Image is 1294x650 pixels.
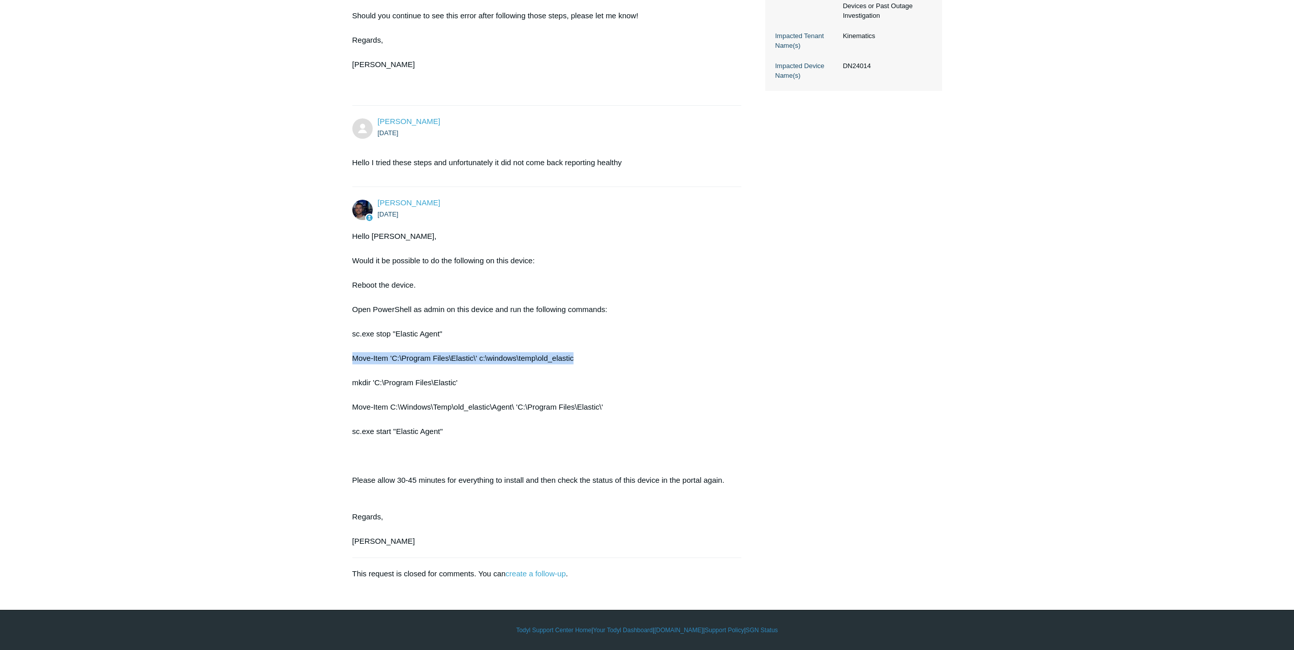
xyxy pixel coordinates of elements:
a: [PERSON_NAME] [378,198,440,207]
dd: DN24014 [838,61,932,71]
div: | | | | [352,626,942,635]
time: 08/20/2025, 13:03 [378,129,399,137]
p: Hello I tried these steps and unfortunately it did not come back reporting healthy [352,157,732,169]
a: SGN Status [746,626,778,635]
a: Support Policy [705,626,744,635]
time: 08/20/2025, 14:23 [378,210,399,218]
div: This request is closed for comments. You can . [352,558,742,580]
a: Your Todyl Dashboard [593,626,652,635]
a: create a follow-up [505,569,565,578]
dt: Impacted Device Name(s) [775,61,838,81]
a: [PERSON_NAME] [378,117,440,126]
div: Hello [PERSON_NAME], Would it be possible to do the following on this device: Reboot the device. ... [352,230,732,547]
span: Rolando Tamayo [378,117,440,126]
span: Connor Davis [378,198,440,207]
a: [DOMAIN_NAME] [654,626,703,635]
a: Todyl Support Center Home [516,626,591,635]
dd: Kinematics [838,31,932,41]
dt: Impacted Tenant Name(s) [775,31,838,51]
